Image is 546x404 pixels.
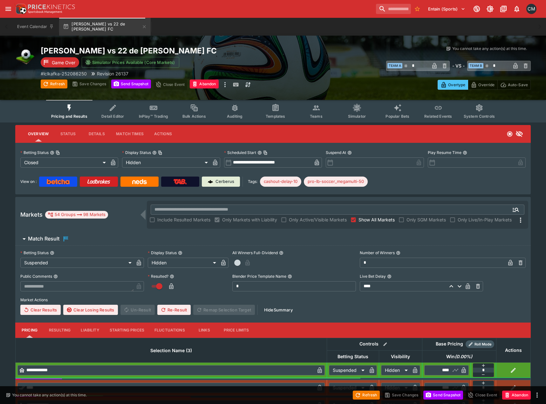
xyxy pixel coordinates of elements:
p: Overtype [448,81,465,88]
span: Templates [266,114,285,119]
div: Hidden [148,258,219,268]
button: Price Limits [219,323,254,338]
div: Hidden [381,365,410,375]
button: Number of Winners [396,251,400,255]
span: Related Events [424,114,452,119]
div: Closed [20,157,108,168]
p: Game Over [52,59,75,66]
p: Display Status [122,150,151,155]
button: Fluctuations [149,323,190,338]
h6: Match Result [28,235,59,242]
button: Re-Result [157,305,191,315]
div: Suspended [329,383,367,393]
button: Select Tenant [424,4,469,14]
svg: Hidden [515,130,523,138]
p: Display Status [148,250,177,255]
span: cashout-delay-10 [260,178,301,185]
p: Auto-Save [508,81,528,88]
div: Suspended [20,258,134,268]
button: Refresh [41,80,67,88]
img: TabNZ [174,179,187,184]
button: All Winners Full-Dividend [279,251,283,255]
button: more [533,391,541,399]
div: Betting Target: cerberus [304,177,368,187]
button: Resulted? [170,274,174,279]
div: Betting Target: cerberus [260,177,301,187]
button: Suspend At [347,150,352,155]
span: Mark an event as closed and abandoned. [502,391,531,398]
p: Blender Price Template Name [232,274,286,279]
span: Only Live/In-Play Markets [458,216,512,223]
span: InPlay™ Trading [139,114,168,119]
span: Un-Result [120,305,154,315]
span: Bulk Actions [182,114,206,119]
button: Abandon [502,391,531,400]
button: Play Resume Time [463,150,467,155]
span: Simulator [348,114,366,119]
button: Details [82,126,111,142]
div: Event type filters [46,100,500,122]
button: Actions [149,126,177,142]
h6: - VS - [452,62,465,69]
p: Play Resume Time [428,150,461,155]
button: Match Times [111,126,149,142]
button: [PERSON_NAME] vs 22 de [PERSON_NAME] FC [59,18,151,36]
button: Scheduled StartCopy To Clipboard [257,150,262,155]
button: Live Bet Delay [387,274,392,279]
button: Bulk edit [381,340,389,348]
span: Pricing and Results [51,114,87,119]
p: You cannot take any action(s) at this time. [12,392,87,398]
p: Override [478,81,495,88]
th: Actions [496,338,530,362]
button: No Bookmarks [412,4,422,14]
img: Ladbrokes [87,179,110,184]
span: Detail Editor [101,114,124,119]
button: Send Snapshot [423,391,463,400]
span: Betting Status [331,353,375,360]
p: Resulted? [148,274,168,279]
span: Team B [468,63,483,68]
p: Copy To Clipboard [41,70,87,77]
img: PriceKinetics Logo [14,3,27,15]
span: pro-lb-soccer_megamulti-50 [304,178,368,185]
button: Overview [23,126,54,142]
a: Cerberus [202,177,240,187]
span: Show All Markets [358,216,395,223]
button: Override [468,80,497,90]
span: Selection Name (3) [143,347,199,354]
span: Teams [310,114,323,119]
button: Pricing [15,323,44,338]
button: Betting StatusCopy To Clipboard [50,150,54,155]
span: Include Resulted Markets [157,216,210,223]
div: 54 Groups 98 Markets [48,211,106,219]
div: Base Pricing [433,340,466,348]
button: Copy To Clipboard [56,150,60,155]
p: Betting Status [20,250,49,255]
span: Mark an event as closed and abandoned. [190,80,218,87]
span: Popular Bets [386,114,409,119]
button: Resulting [44,323,76,338]
button: Toggle light/dark mode [484,3,496,15]
span: System Controls [464,114,495,119]
p: All Winners Full-Dividend [232,250,278,255]
button: Public Comments [53,274,58,279]
th: Controls [327,338,422,350]
img: Sportsbook Management [28,10,62,13]
p: Cerberus [215,178,234,185]
button: Simulator Prices Available (Core Markets) [82,57,179,68]
p: Revision 26137 [97,70,128,77]
button: more [221,80,229,90]
span: Only SGM Markets [406,216,446,223]
div: Suspended [329,365,367,375]
button: Copy To Clipboard [263,150,268,155]
button: Clear Losing Results [63,305,118,315]
span: Win(0.00%) [439,353,479,360]
span: Auditing [227,114,242,119]
button: Send Snapshot [111,80,151,88]
button: Auto-Save [497,80,531,90]
button: Refresh [353,391,379,400]
button: Event Calendar [13,18,58,36]
button: Liability [76,323,104,338]
button: open drawer [3,3,14,15]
